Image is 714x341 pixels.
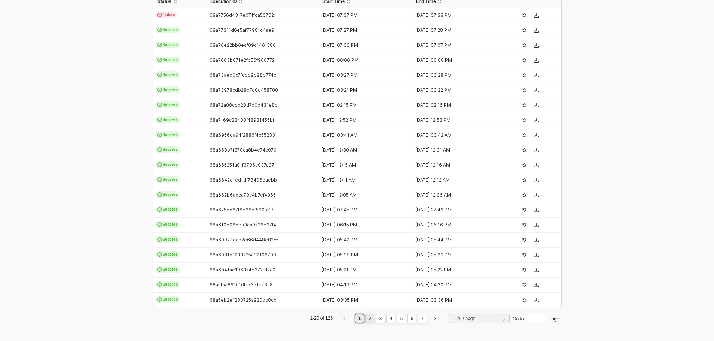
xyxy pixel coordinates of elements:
div: [DATE] 06:06 PM [318,57,406,63]
span: 68a5eb2e1283725a920dc8cd [210,297,277,303]
a: 1 [356,314,363,323]
a: 7 [419,314,426,323]
div: [DATE] 12:05 AM [318,192,406,198]
li: 2 [365,314,374,323]
span: icon-success-page [522,28,527,33]
span: Success [155,191,180,198]
div: [DATE] 07:28 PM [412,27,499,33]
span: 68a5f5a891016fc7351bc6c8 [210,282,273,287]
div: [DATE] 07:46 PM [412,207,499,213]
span: icon-cards [157,267,162,272]
div: [DATE] 12:52 PM [318,117,406,123]
span: Success [155,176,180,183]
span: Success [155,281,180,288]
div: [DATE] 12:12 AM [412,177,499,183]
div: Go to Page [513,314,559,323]
div: [DATE] 12:16 AM [412,162,499,168]
div: [DATE] 03:41 AM [318,132,406,138]
span: icon-download [534,43,539,48]
span: icon-cards [157,222,162,227]
span: 68a625db87f8e36df590fc17 [210,207,274,213]
a: 6 [409,314,416,323]
div: [DATE] 12:15 AM [318,162,406,168]
span: icon-success-page [522,238,527,242]
span: icon-success-page [522,43,527,48]
a: 2 [367,314,374,323]
div: [DATE] 06:15 PM [318,222,406,228]
span: 68a6956da94f2886f4c55233 [210,132,275,138]
div: [DATE] 03:35 PM [318,297,406,303]
li: 7 [418,314,427,323]
span: icon-download [534,193,539,197]
div: [DATE] 05:22 PM [412,267,499,273]
span: icon-success-page [522,253,527,257]
span: Success [155,161,180,168]
div: Page Size [449,314,510,326]
span: left [342,316,347,321]
a: 4 [388,314,395,323]
span: Success [155,57,180,63]
span: icon-success-page [522,208,527,212]
span: icon-success-page [522,58,527,63]
span: icon-download [534,283,539,287]
span: icon-download [534,103,539,107]
span: 68a73aed0c7fcdd9b98d774d [210,72,277,78]
span: 68a610d08bba3ca9726e37f4 [210,222,276,228]
span: icon-success-page [522,193,527,197]
span: 20 / page [457,313,505,324]
span: icon-cards [157,73,162,77]
div: [DATE] 06:16 PM [412,222,499,228]
span: 68a7756d4317e071fca50762 [210,12,274,18]
span: icon-download [534,298,539,302]
span: 68a668b7f370ca8b4e74c070 [210,147,277,153]
span: 68a7603b071e2fb56f900772 [210,57,275,63]
div: [DATE] 12:31 AM [412,147,499,153]
span: icon-download [534,58,539,63]
span: icon-download [534,88,539,92]
div: [DATE] 04:19 PM [318,282,406,288]
div: [DATE] 12:30 AM [318,147,406,153]
span: icon-success-page [522,88,527,92]
span: icon-download [534,163,539,167]
span: 68a7169c23438f48931455bf [210,117,274,123]
span: icon-success-page [522,283,527,287]
span: Success [155,116,180,123]
span: icon-success-page [522,73,527,77]
span: icon-cards [157,58,162,62]
div: [DATE] 12:53 PM [412,117,499,123]
li: Next Page [428,314,440,323]
span: icon-cards [157,162,162,167]
span: Success [155,266,180,273]
div: [DATE] 02:15 PM [318,102,406,108]
span: Success [155,42,180,48]
span: icon-cards [157,207,162,212]
span: icon-cards [157,147,162,152]
span: icon-download [534,28,539,33]
span: Success [155,206,180,213]
span: 68a665251a81f3796c037a97 [210,162,274,168]
li: Previous Page [338,314,350,323]
span: icon-cards [157,237,162,242]
span: icon-success-page [522,13,527,18]
li: 1-20 of 126 [309,314,334,323]
input: Page Size [454,314,505,323]
div: [DATE] 05:44 PM [412,237,499,243]
div: [DATE] 07:06 PM [318,42,406,48]
span: Success [155,27,180,33]
a: 3 [377,314,384,323]
span: 68a6642d1ed1df78496eaebb [210,177,277,183]
div: [DATE] 07:45 PM [318,207,406,213]
span: icon-success-page [522,268,527,272]
span: icon-cards [157,252,162,257]
div: [DATE] 12:11 AM [318,177,406,183]
span: 68a76e22bb0ecf09c1461580 [210,42,276,48]
div: [DATE] 05:21 PM [318,267,406,273]
div: [DATE] 04:20 PM [412,282,499,288]
span: icon-cards [157,88,162,92]
span: icon-success-page [522,178,527,182]
span: icon-cards [157,118,162,122]
span: icon-success-page [522,133,527,137]
div: [DATE] 07:37 PM [318,12,406,18]
span: Success [155,131,180,138]
span: icon-download [534,253,539,257]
